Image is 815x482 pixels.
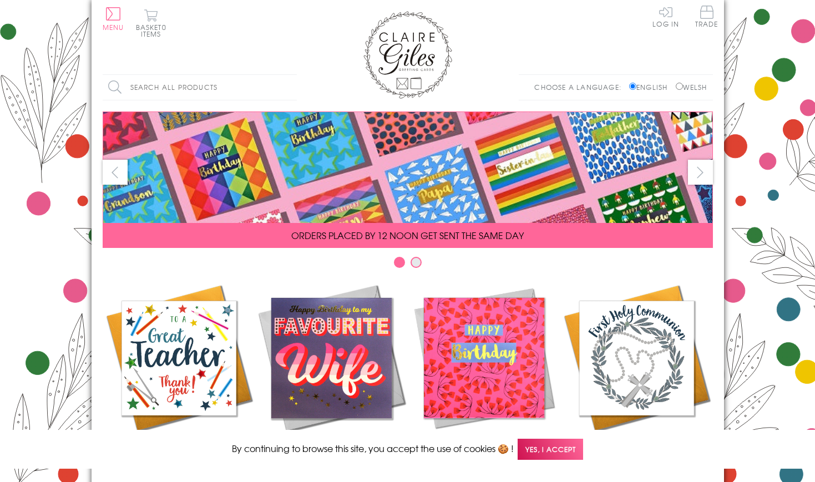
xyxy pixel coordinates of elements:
[286,75,297,100] input: Search
[363,11,452,99] img: Claire Giles Greetings Cards
[394,257,405,268] button: Carousel Page 1 (Current Slide)
[103,282,255,456] a: Academic
[103,160,128,185] button: prev
[534,82,627,92] p: Choose a language:
[103,75,297,100] input: Search all products
[103,7,124,31] button: Menu
[408,282,560,456] a: Birthdays
[629,83,636,90] input: English
[560,282,713,469] a: Communion and Confirmation
[676,83,683,90] input: Welsh
[255,282,408,456] a: New Releases
[136,9,166,37] button: Basket0 items
[688,160,713,185] button: next
[291,229,524,242] span: ORDERS PLACED BY 12 NOON GET SENT THE SAME DAY
[518,439,583,460] span: Yes, I accept
[103,256,713,273] div: Carousel Pagination
[695,6,718,29] a: Trade
[695,6,718,27] span: Trade
[141,22,166,39] span: 0 items
[629,82,673,92] label: English
[411,257,422,268] button: Carousel Page 2
[652,6,679,27] a: Log In
[676,82,707,92] label: Welsh
[103,22,124,32] span: Menu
